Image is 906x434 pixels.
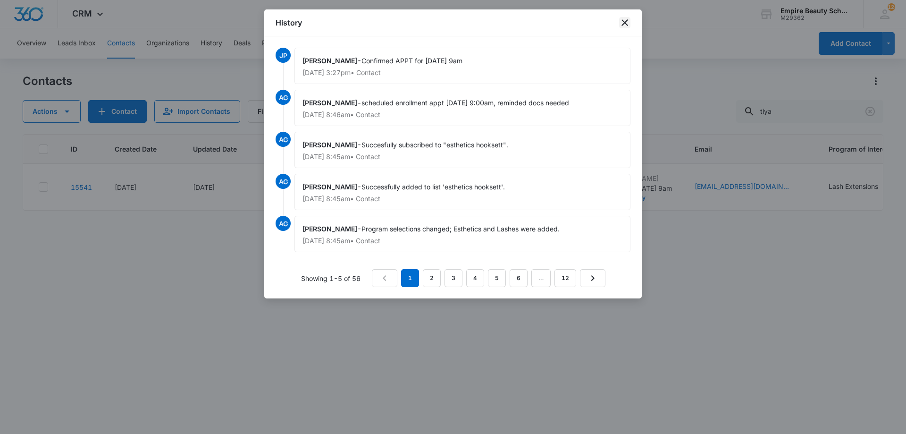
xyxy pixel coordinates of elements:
span: AG [276,174,291,189]
span: Confirmed APPT for [DATE] 9am [361,57,462,65]
span: [PERSON_NAME] [302,141,357,149]
a: Next Page [580,269,605,287]
em: 1 [401,269,419,287]
span: scheduled enrollment appt [DATE] 9:00am, reminded docs needed [361,99,569,107]
span: [PERSON_NAME] [302,99,357,107]
span: AG [276,132,291,147]
span: Succesfully subscribed to "esthetics hooksett". [361,141,508,149]
p: Showing 1-5 of 56 [301,273,361,283]
p: [DATE] 3:27pm • Contact [302,69,622,76]
a: Page 12 [554,269,576,287]
div: - [294,132,630,168]
div: - [294,174,630,210]
span: AG [276,216,291,231]
span: [PERSON_NAME] [302,57,357,65]
button: close [619,17,630,28]
h1: History [276,17,302,28]
a: Page 6 [510,269,528,287]
div: - [294,90,630,126]
a: Page 4 [466,269,484,287]
a: Page 5 [488,269,506,287]
p: [DATE] 8:45am • Contact [302,238,622,244]
div: - [294,216,630,252]
a: Page 2 [423,269,441,287]
span: JP [276,48,291,63]
span: [PERSON_NAME] [302,225,357,233]
nav: Pagination [372,269,605,287]
p: [DATE] 8:45am • Contact [302,153,622,160]
span: [PERSON_NAME] [302,183,357,191]
span: AG [276,90,291,105]
div: - [294,48,630,84]
p: [DATE] 8:45am • Contact [302,196,622,202]
p: [DATE] 8:46am • Contact [302,111,622,118]
a: Page 3 [445,269,462,287]
span: Program selections changed; Esthetics and Lashes were added. [361,225,560,233]
span: Successfully added to list 'esthetics hooksett'. [361,183,505,191]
